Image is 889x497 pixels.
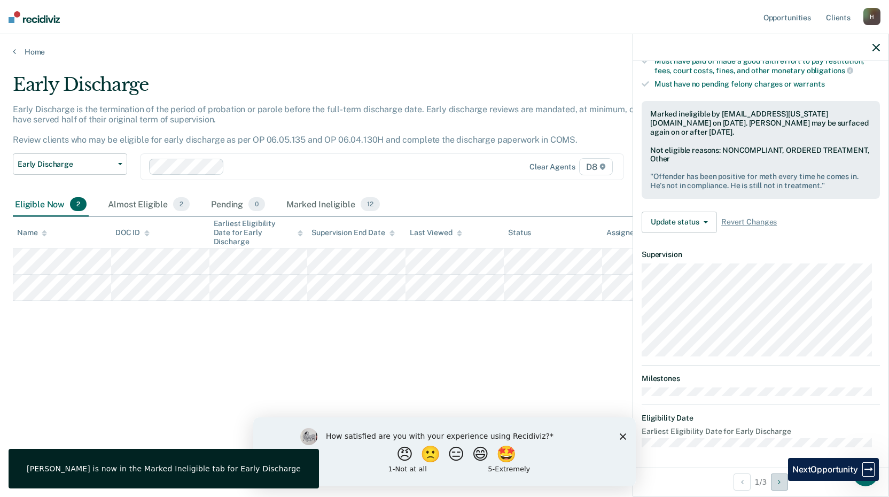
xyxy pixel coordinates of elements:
[173,197,190,211] span: 2
[18,160,114,169] span: Early Discharge
[633,468,888,496] div: 1 / 3
[642,374,880,383] dt: Milestones
[863,8,880,25] div: H
[508,228,531,237] div: Status
[13,193,89,216] div: Eligible Now
[13,47,876,57] a: Home
[248,197,265,211] span: 0
[579,158,613,175] span: D8
[17,228,47,237] div: Name
[311,228,394,237] div: Supervision End Date
[27,464,301,473] div: [PERSON_NAME] is now in the Marked Ineligible tab for Early Discharge
[642,250,880,259] dt: Supervision
[650,146,871,190] div: Not eligible reasons: NONCOMPLIANT, ORDERED TREATMENT, Other
[650,172,871,190] pre: " Offender has been positive for meth every time he comes in. He's not in compliance. He is still...
[253,417,636,486] iframe: Survey by Kim from Recidiviz
[70,197,87,211] span: 2
[650,110,871,136] div: Marked ineligible by [EMAIL_ADDRESS][US_STATE][DOMAIN_NAME] on [DATE]. [PERSON_NAME] may be surfa...
[410,228,462,237] div: Last Viewed
[13,104,676,145] p: Early Discharge is the termination of the period of probation or parole before the full-term disc...
[642,427,880,436] dt: Earliest Eligibility Date for Early Discharge
[529,162,575,172] div: Clear agents
[654,57,880,75] div: Must have paid or made a good faith effort to pay restitution, fees, court costs, fines, and othe...
[361,197,380,211] span: 12
[771,473,788,491] button: Next Opportunity
[853,461,878,486] iframe: Intercom live chat
[642,212,717,233] button: Update status
[734,473,751,491] button: Previous Opportunity
[654,80,880,89] div: Must have no pending felony charges or
[209,193,267,216] div: Pending
[606,228,657,237] div: Assigned to
[9,11,60,23] img: Recidiviz
[284,193,381,216] div: Marked Ineligible
[13,74,680,104] div: Early Discharge
[115,228,150,237] div: DOC ID
[807,66,853,75] span: obligations
[721,218,777,227] span: Revert Changes
[214,219,303,246] div: Earliest Eligibility Date for Early Discharge
[793,80,825,88] span: warrants
[642,414,880,423] dt: Eligibility Date
[106,193,192,216] div: Almost Eligible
